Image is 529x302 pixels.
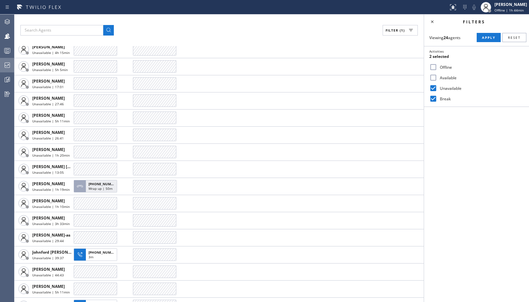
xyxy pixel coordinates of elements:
[32,153,70,158] span: Unavailable | 1h 20min
[32,170,64,175] span: Unavailable | 13:05
[494,8,524,13] span: Offline | 1h 44min
[437,86,524,91] label: Unavailable
[32,44,65,50] span: [PERSON_NAME]
[88,255,93,259] span: 3m
[32,290,70,294] span: Unavailable | 5h 11min
[32,61,65,67] span: [PERSON_NAME]
[32,164,98,169] span: [PERSON_NAME] [PERSON_NAME]
[508,35,521,40] span: Reset
[74,178,119,194] button: [PHONE_NUMBER]Wrap up | 50m
[32,113,65,118] span: [PERSON_NAME]
[88,182,118,186] span: [PHONE_NUMBER]
[437,64,524,70] label: Offline
[32,266,65,272] span: [PERSON_NAME]
[32,256,64,260] span: Unavailable | 39:37
[32,249,83,255] span: Johnford [PERSON_NAME]
[32,198,65,204] span: [PERSON_NAME]
[32,119,70,123] span: Unavailable | 5h 11min
[482,35,495,40] span: Apply
[32,95,65,101] span: [PERSON_NAME]
[429,35,461,40] span: Viewing agents
[502,33,526,42] button: Reset
[437,96,524,102] label: Break
[32,284,65,289] span: [PERSON_NAME]
[32,181,65,187] span: [PERSON_NAME]
[32,239,64,243] span: Unavailable | 29:44
[32,67,68,72] span: Unavailable | 5h 5min
[429,49,524,54] div: Activities
[386,28,405,33] span: Filter (1)
[32,102,64,106] span: Unavailable | 27:46
[463,19,485,25] span: Filters
[32,204,70,209] span: Unavailable | 1h 10min
[477,33,501,42] button: Apply
[437,75,524,81] label: Available
[443,35,448,40] strong: 24
[494,2,527,7] div: [PERSON_NAME]
[429,54,449,59] span: 2 selected
[469,3,479,12] button: Mute
[32,187,70,192] span: Unavailable | 1h 19min
[32,50,70,55] span: Unavailable | 4h 15min
[32,78,65,84] span: [PERSON_NAME]
[32,232,70,238] span: [PERSON_NAME]-as
[32,273,64,277] span: Unavailable | 44:43
[32,136,64,140] span: Unavailable | 26:41
[88,186,113,191] span: Wrap up | 50m
[383,25,418,36] button: Filter (1)
[32,130,65,135] span: [PERSON_NAME]
[32,85,64,89] span: Unavailable | 17:01
[88,250,118,255] span: [PHONE_NUMBER]
[74,246,119,263] button: [PHONE_NUMBER]3m
[32,147,65,152] span: [PERSON_NAME]
[20,25,103,36] input: Search Agents
[32,221,70,226] span: Unavailable | 3h 33min
[32,215,65,221] span: [PERSON_NAME]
